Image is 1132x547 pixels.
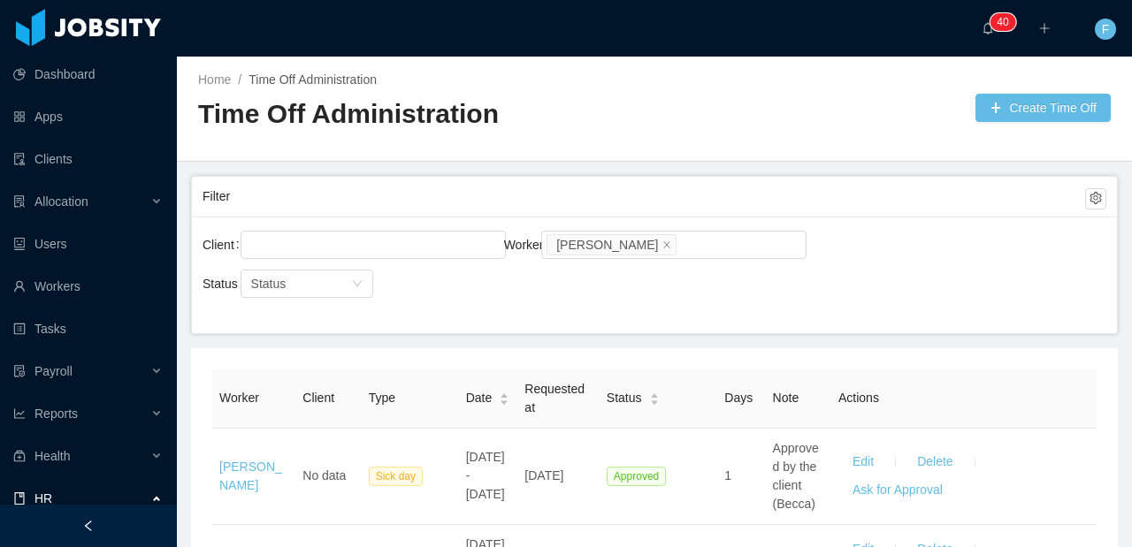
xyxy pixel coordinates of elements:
i: icon: line-chart [13,407,26,420]
span: Payroll [34,364,73,378]
i: icon: caret-up [500,391,509,397]
i: icon: close [662,239,671,250]
p: 0 [1003,13,1009,31]
span: Status [251,277,287,291]
div: Sort [649,391,660,403]
button: Ask for Approval [838,476,957,505]
span: Date [466,389,493,407]
i: icon: medicine-box [13,450,26,462]
i: icon: book [13,492,26,505]
i: icon: caret-up [649,391,659,397]
span: Type [369,391,395,405]
i: icon: solution [13,195,26,208]
h2: Time Off Administration [198,96,654,133]
div: Sort [499,391,509,403]
label: Worker [504,238,556,252]
span: HR [34,491,52,505]
span: Allocation [34,194,88,209]
button: Edit [838,448,888,476]
span: F [1102,19,1110,40]
i: icon: file-protect [13,365,26,377]
i: icon: caret-down [500,398,509,403]
span: Requested at [524,382,585,414]
span: [DATE] [524,468,563,482]
a: icon: auditClients [13,141,163,177]
span: Client [302,391,334,405]
a: icon: appstoreApps [13,99,163,134]
span: Reports [34,406,78,421]
a: [PERSON_NAME] [219,460,282,492]
a: icon: profileTasks [13,311,163,346]
input: Worker [680,234,690,255]
span: Actions [838,391,879,405]
div: [PERSON_NAME] [556,235,658,255]
span: [DATE] - [DATE] [466,450,505,501]
label: Status [203,277,250,291]
li: Alana Correa [547,234,677,255]
i: icon: plus [1038,22,1051,34]
span: Sick day [369,467,423,486]
span: Status [607,389,642,407]
span: No data [302,468,346,482]
i: icon: caret-down [649,398,659,403]
i: icon: bell [982,22,994,34]
span: Approved by the client (Becca) [773,441,819,511]
span: Health [34,449,70,463]
span: Note [773,391,799,405]
button: icon: setting [1085,188,1106,209]
span: Worker [219,391,259,405]
a: icon: robotUsers [13,226,163,262]
a: icon: userWorkers [13,269,163,304]
sup: 40 [990,13,1015,31]
button: Delete [903,448,967,476]
span: / [238,72,241,87]
span: Days [724,391,753,405]
span: 1 [724,468,731,482]
div: Filter [203,180,1085,213]
a: Time Off Administration [249,72,377,87]
p: 4 [997,13,1003,31]
a: Home [198,72,231,87]
span: Approved [607,467,666,486]
a: icon: pie-chartDashboard [13,57,163,92]
input: Client [246,234,256,255]
button: icon: plusCreate Time Off [975,94,1111,122]
label: Client [203,238,247,252]
i: icon: down [352,278,363,291]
